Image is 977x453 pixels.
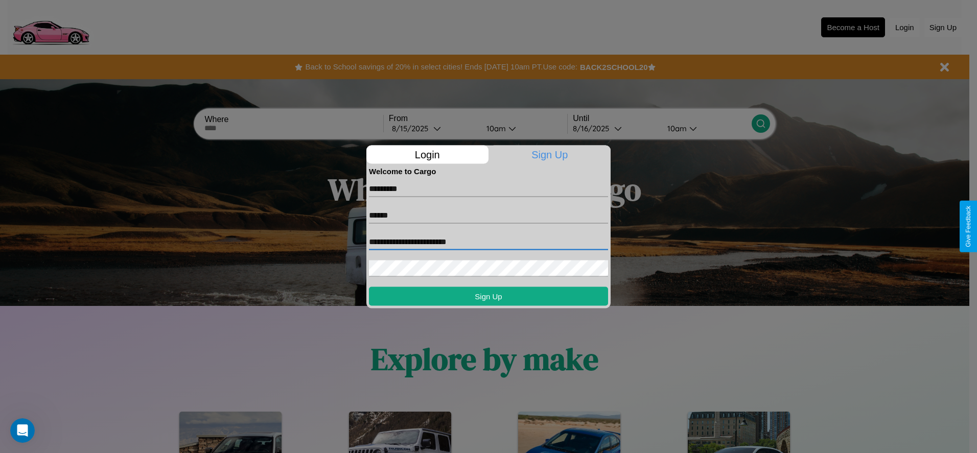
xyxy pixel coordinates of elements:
[366,145,488,163] p: Login
[489,145,611,163] p: Sign Up
[369,287,608,305] button: Sign Up
[10,418,35,443] iframe: Intercom live chat
[965,206,972,247] div: Give Feedback
[369,166,608,175] h4: Welcome to Cargo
